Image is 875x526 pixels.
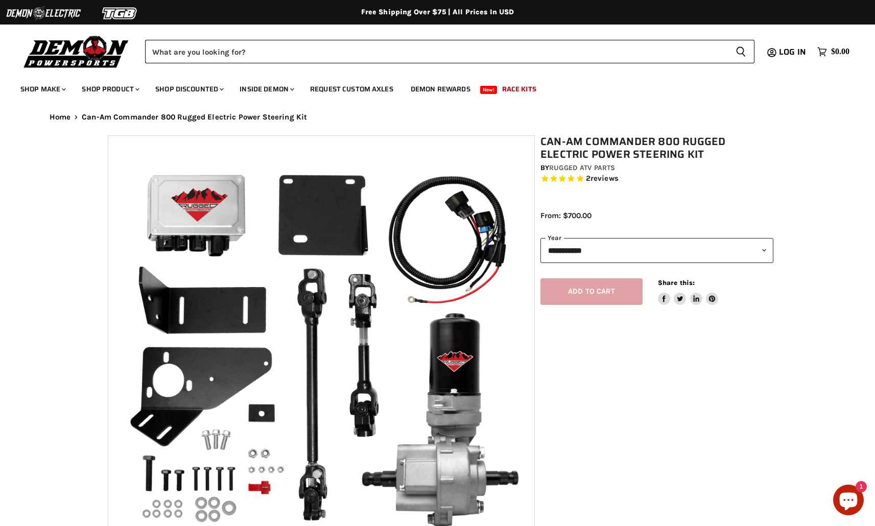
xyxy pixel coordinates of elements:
span: From: $700.00 [540,211,592,220]
a: Shop Product [74,79,146,100]
span: Rated 5.0 out of 5 stars 2 reviews [540,174,773,184]
a: Shop Make [13,79,72,100]
div: Free Shipping Over $75 | All Prices In USD [29,8,846,17]
img: Demon Powersports [20,33,132,69]
span: New! [480,86,498,94]
span: Can-Am Commander 800 Rugged Electric Power Steering Kit [82,113,307,122]
span: Log in [779,45,806,58]
a: $0.00 [812,44,855,59]
a: Shop Discounted [148,79,230,100]
h1: Can-Am Commander 800 Rugged Electric Power Steering Kit [540,135,773,161]
inbox-online-store-chat: Shopify online store chat [830,485,867,518]
a: Home [50,113,71,122]
a: Race Kits [494,79,544,100]
form: Product [145,40,754,63]
aside: Share this: [658,278,719,305]
img: Demon Electric Logo 2 [5,4,82,23]
nav: Breadcrumbs [29,113,846,122]
span: Share this: [658,279,695,286]
div: by [540,162,773,174]
button: Search [727,40,754,63]
span: reviews [590,174,619,183]
img: TGB Logo 2 [82,4,158,23]
ul: Main menu [13,75,847,100]
input: Search [145,40,727,63]
select: year [540,238,773,263]
span: $0.00 [831,47,849,57]
a: Rugged ATV Parts [549,163,615,172]
span: 2 reviews [586,174,619,183]
a: Log in [774,47,812,57]
a: Request Custom Axles [302,79,401,100]
a: Inside Demon [232,79,300,100]
a: Demon Rewards [403,79,478,100]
